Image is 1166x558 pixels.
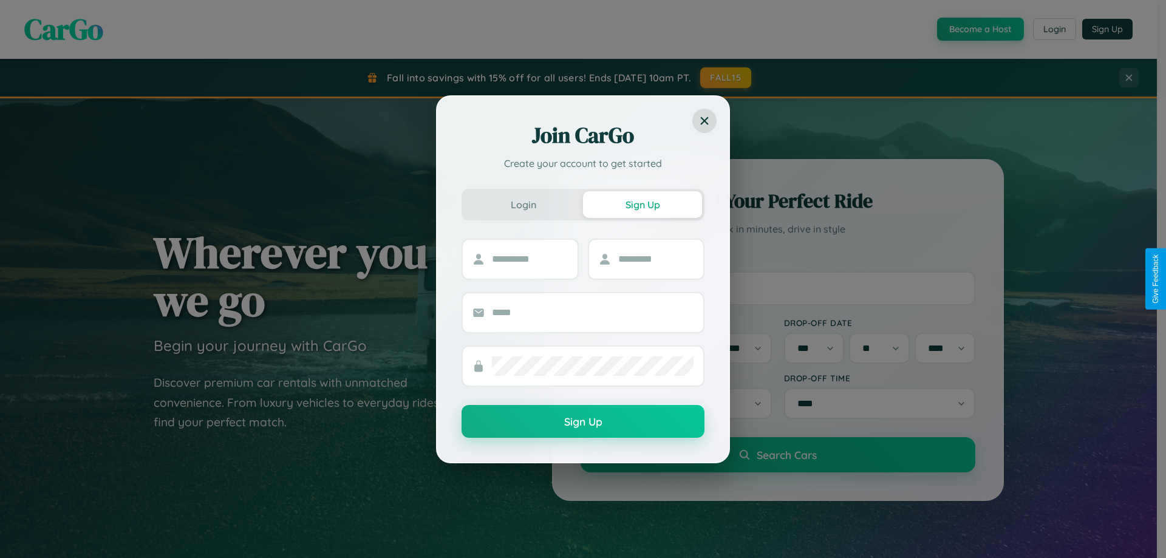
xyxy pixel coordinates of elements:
[462,156,704,171] p: Create your account to get started
[583,191,702,218] button: Sign Up
[1151,254,1160,304] div: Give Feedback
[462,121,704,150] h2: Join CarGo
[464,191,583,218] button: Login
[462,405,704,438] button: Sign Up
